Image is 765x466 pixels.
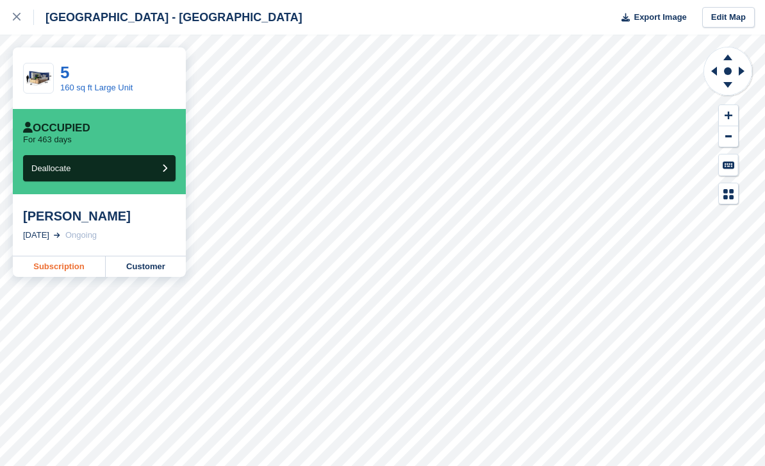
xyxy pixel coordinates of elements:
[54,233,60,238] img: arrow-right-light-icn-cde0832a797a2874e46488d9cf13f60e5c3a73dbe684e267c42b8395dfbc2abf.svg
[614,7,687,28] button: Export Image
[31,163,70,173] span: Deallocate
[23,208,176,224] div: [PERSON_NAME]
[719,183,738,204] button: Map Legend
[23,135,72,145] p: For 463 days
[60,83,133,92] a: 160 sq ft Large Unit
[24,67,53,90] img: 20-ft-container.jpg
[13,256,106,277] a: Subscription
[634,11,686,24] span: Export Image
[23,155,176,181] button: Deallocate
[23,229,49,242] div: [DATE]
[65,229,97,242] div: Ongoing
[719,126,738,147] button: Zoom Out
[719,105,738,126] button: Zoom In
[60,63,69,82] a: 5
[702,7,755,28] a: Edit Map
[34,10,302,25] div: [GEOGRAPHIC_DATA] - [GEOGRAPHIC_DATA]
[719,154,738,176] button: Keyboard Shortcuts
[23,122,90,135] div: Occupied
[106,256,186,277] a: Customer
